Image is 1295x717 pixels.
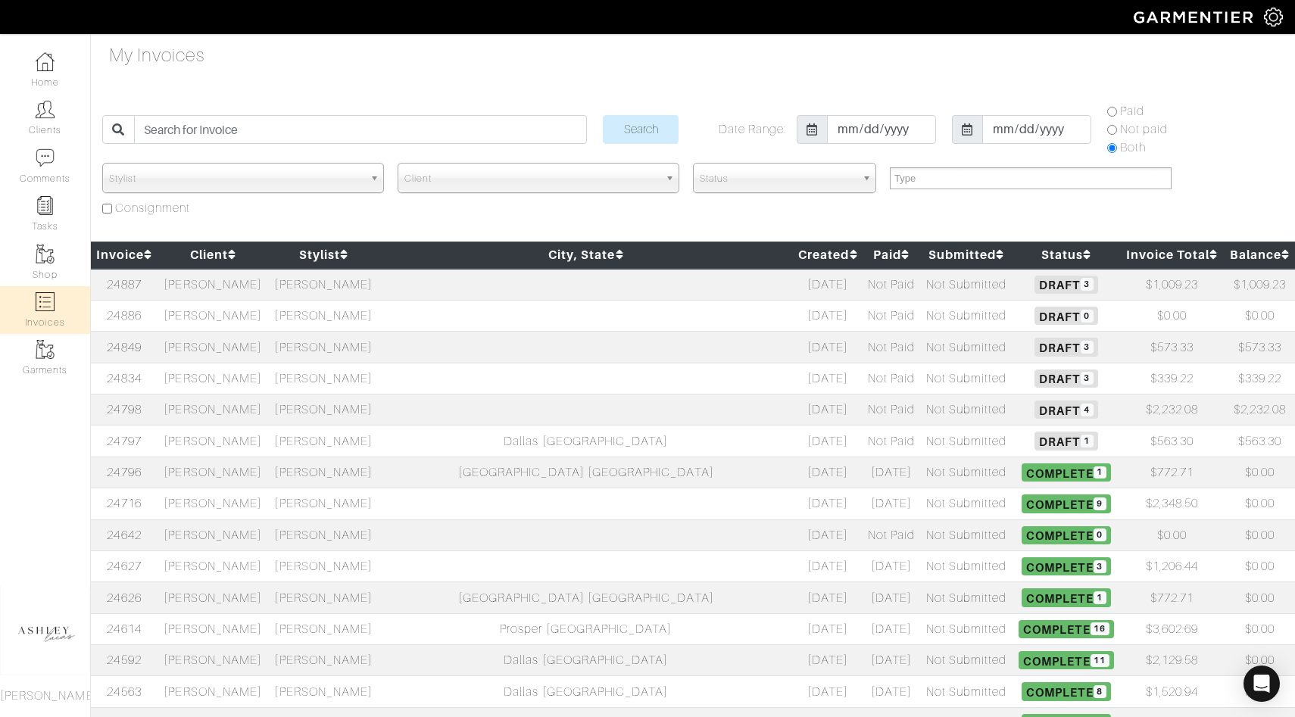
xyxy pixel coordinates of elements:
[1120,363,1225,394] td: $339.22
[268,645,379,676] td: [PERSON_NAME]
[793,363,863,394] td: [DATE]
[379,645,793,676] td: Dallas [GEOGRAPHIC_DATA]
[379,457,793,488] td: [GEOGRAPHIC_DATA] [GEOGRAPHIC_DATA]
[793,394,863,426] td: [DATE]
[1225,613,1295,644] td: $0.00
[107,560,141,573] a: 24627
[1094,560,1106,573] span: 3
[1120,582,1225,613] td: $772.71
[920,269,1013,301] td: Not Submitted
[1022,557,1110,575] span: Complete
[1094,685,1106,698] span: 8
[863,269,921,301] td: Not Paid
[603,115,679,144] input: Search
[1081,341,1094,354] span: 3
[107,528,141,542] a: 24642
[1225,645,1295,676] td: $0.00
[1225,363,1295,394] td: $339.22
[920,582,1013,613] td: Not Submitted
[379,582,793,613] td: [GEOGRAPHIC_DATA] [GEOGRAPHIC_DATA]
[379,426,793,457] td: Dallas [GEOGRAPHIC_DATA]
[920,457,1013,488] td: Not Submitted
[1091,622,1109,635] span: 16
[793,457,863,488] td: [DATE]
[1120,613,1225,644] td: $3,602.69
[793,550,863,581] td: [DATE]
[1081,310,1094,323] span: 0
[548,248,624,262] a: City, State
[863,645,921,676] td: [DATE]
[920,363,1013,394] td: Not Submitted
[1225,676,1295,707] td: $0.00
[268,613,379,644] td: [PERSON_NAME]
[1120,645,1225,676] td: $2,129.58
[107,372,141,385] a: 24834
[863,394,921,426] td: Not Paid
[1225,457,1295,488] td: $0.00
[920,519,1013,550] td: Not Submitted
[863,332,921,363] td: Not Paid
[96,248,152,262] a: Invoice
[928,248,1005,262] a: Submitted
[1120,426,1225,457] td: $563.30
[1034,276,1097,294] span: Draft
[1120,139,1146,157] label: Both
[793,269,863,301] td: [DATE]
[798,248,857,262] a: Created
[1225,394,1295,426] td: $2,232.08
[1120,102,1144,120] label: Paid
[268,457,379,488] td: [PERSON_NAME]
[1081,435,1094,447] span: 1
[1022,682,1110,700] span: Complete
[1034,338,1097,356] span: Draft
[109,164,364,194] span: Stylist
[1244,666,1280,702] div: Open Intercom Messenger
[268,582,379,613] td: [PERSON_NAME]
[1120,120,1168,139] label: Not paid
[1022,588,1110,606] span: Complete
[299,248,348,262] a: Stylist
[1230,248,1290,262] a: Balance
[1126,4,1264,30] img: garmentier-logo-header-white-b43fb05a5012e4ada735d5af1a66efaba907eab6374d6393d1fbf88cb4ef424d.png
[36,148,55,167] img: comment-icon-a0a6a9ef722e966f86d9cbdc48e553b5cf19dbc54f86b18d962a5391bc8f6eb6.png
[158,613,268,644] td: [PERSON_NAME]
[107,435,141,448] a: 24797
[1019,651,1114,669] span: Complete
[158,488,268,519] td: [PERSON_NAME]
[158,269,268,301] td: [PERSON_NAME]
[36,100,55,119] img: clients-icon-6bae9207a08558b7cb47a8932f037763ab4055f8c8b6bfacd5dc20c3e0201464.png
[36,340,55,359] img: garments-icon-b7da505a4dc4fd61783c78ac3ca0ef83fa9d6f193b1c9dc38574b1d14d53ca28.png
[109,45,205,67] h4: My Invoices
[920,300,1013,331] td: Not Submitted
[1120,550,1225,581] td: $1,206.44
[1034,307,1097,325] span: Draft
[1094,528,1106,541] span: 0
[268,426,379,457] td: [PERSON_NAME]
[379,676,793,707] td: Dallas [GEOGRAPHIC_DATA]
[1022,526,1110,544] span: Complete
[1094,466,1106,479] span: 1
[158,519,268,550] td: [PERSON_NAME]
[1041,248,1091,262] a: Status
[1091,654,1109,667] span: 11
[863,519,921,550] td: Not Paid
[36,52,55,71] img: dashboard-icon-dbcd8f5a0b271acd01030246c82b418ddd0df26cd7fceb0bd07c9910d44c42f6.png
[158,645,268,676] td: [PERSON_NAME]
[158,550,268,581] td: [PERSON_NAME]
[793,488,863,519] td: [DATE]
[863,363,921,394] td: Not Paid
[379,613,793,644] td: Prosper [GEOGRAPHIC_DATA]
[268,488,379,519] td: [PERSON_NAME]
[134,115,587,144] input: Search for Invoice
[793,676,863,707] td: [DATE]
[107,341,141,354] a: 24849
[36,292,55,311] img: orders-icon-0abe47150d42831381b5fb84f609e132dff9fe21cb692f30cb5eec754e2cba89.png
[268,394,379,426] td: [PERSON_NAME]
[158,332,268,363] td: [PERSON_NAME]
[920,426,1013,457] td: Not Submitted
[1225,519,1295,550] td: $0.00
[36,245,55,263] img: garments-icon-b7da505a4dc4fd61783c78ac3ca0ef83fa9d6f193b1c9dc38574b1d14d53ca28.png
[1120,269,1225,301] td: $1,009.23
[873,248,910,262] a: Paid
[1094,591,1106,604] span: 1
